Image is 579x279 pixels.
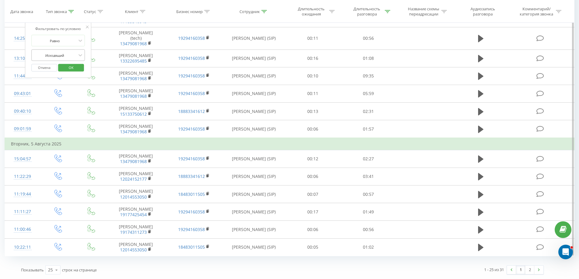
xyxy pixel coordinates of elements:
[223,203,285,221] td: [PERSON_NAME] (SIP)
[11,223,34,235] div: 11:00:46
[295,6,328,17] div: Длительность ожидания
[107,85,165,102] td: [PERSON_NAME]
[120,229,147,235] a: 19174311273
[341,67,396,85] td: 09:35
[178,156,205,162] a: 19294160358
[107,168,165,185] td: [PERSON_NAME]
[463,6,502,17] div: Аудиозапись разговора
[240,9,260,14] div: Сотрудник
[341,168,396,185] td: 03:41
[107,103,165,120] td: [PERSON_NAME]
[62,267,97,273] span: строк на странице
[125,9,138,14] div: Клиент
[285,27,341,49] td: 00:11
[285,150,341,168] td: 00:12
[31,64,57,72] button: Отмена
[84,9,96,14] div: Статус
[223,67,285,85] td: [PERSON_NAME] (SIP)
[11,123,34,135] div: 09:01:59
[11,70,34,82] div: 11:44:16
[223,103,285,120] td: [PERSON_NAME] (SIP)
[285,221,341,238] td: 00:06
[31,26,85,32] div: Фильтровать по условию
[107,238,165,256] td: [PERSON_NAME]
[120,93,147,99] a: 13479081968
[525,266,534,274] a: 2
[120,19,147,24] a: 17183540943
[11,32,34,44] div: 14:25:06
[223,85,285,102] td: [PERSON_NAME] (SIP)
[11,153,34,165] div: 15:04:57
[120,194,147,200] a: 12014553050
[519,6,554,17] div: Комментарий/категория звонка
[120,247,147,253] a: 12014553050
[11,171,34,182] div: 11:22:29
[341,238,396,256] td: 01:02
[341,49,396,67] td: 01:08
[484,267,504,273] div: 1 - 25 из 31
[341,150,396,168] td: 02:27
[223,168,285,185] td: [PERSON_NAME] (SIP)
[176,9,203,14] div: Бизнес номер
[11,88,34,100] div: 09:43:01
[11,206,34,218] div: 11:11:27
[46,9,67,14] div: Тип звонка
[178,108,205,114] a: 18883341612
[178,226,205,232] a: 19294160358
[223,49,285,67] td: [PERSON_NAME] (SIP)
[285,203,341,221] td: 00:17
[285,168,341,185] td: 00:06
[120,212,147,217] a: 19177425454
[11,188,34,200] div: 11:19:44
[178,35,205,41] a: 19294160358
[120,129,147,134] a: 13479081968
[223,27,285,49] td: [PERSON_NAME] (SIP)
[223,185,285,203] td: [PERSON_NAME] (SIP)
[558,245,573,259] iframe: Intercom live chat
[285,238,341,256] td: 00:05
[120,176,147,182] a: 12024152177
[341,203,396,221] td: 01:49
[285,185,341,203] td: 00:07
[285,67,341,85] td: 00:10
[107,150,165,168] td: [PERSON_NAME]
[178,126,205,132] a: 19294160358
[120,76,147,81] a: 13479081968
[178,73,205,79] a: 19294160358
[285,103,341,120] td: 00:13
[178,173,205,179] a: 18883341612
[285,85,341,102] td: 00:11
[10,9,33,14] div: Дата звонка
[48,267,53,273] div: 25
[341,103,396,120] td: 02:31
[223,120,285,138] td: [PERSON_NAME] (SIP)
[11,105,34,117] div: 09:40:10
[341,221,396,238] td: 00:56
[11,241,34,253] div: 10:22:11
[351,6,383,17] div: Длительность разговора
[120,58,147,64] a: 13322695485
[120,41,147,46] a: 13479081968
[223,150,285,168] td: [PERSON_NAME] (SIP)
[516,266,525,274] a: 1
[178,209,205,215] a: 19294160358
[178,244,205,250] a: 18483011505
[63,63,80,72] span: OK
[107,49,165,67] td: [PERSON_NAME]
[107,185,165,203] td: [PERSON_NAME]
[178,90,205,96] a: 19294160358
[223,221,285,238] td: [PERSON_NAME] (SIP)
[107,120,165,138] td: [PERSON_NAME]
[58,64,84,72] button: OK
[107,203,165,221] td: [PERSON_NAME]
[285,120,341,138] td: 00:06
[178,191,205,197] a: 18483011505
[285,49,341,67] td: 00:16
[11,53,34,64] div: 13:10:45
[341,185,396,203] td: 00:57
[107,27,165,49] td: [PERSON_NAME] (tech)
[107,221,165,238] td: [PERSON_NAME]
[341,27,396,49] td: 00:56
[178,55,205,61] a: 19294160358
[120,111,147,117] a: 15133750612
